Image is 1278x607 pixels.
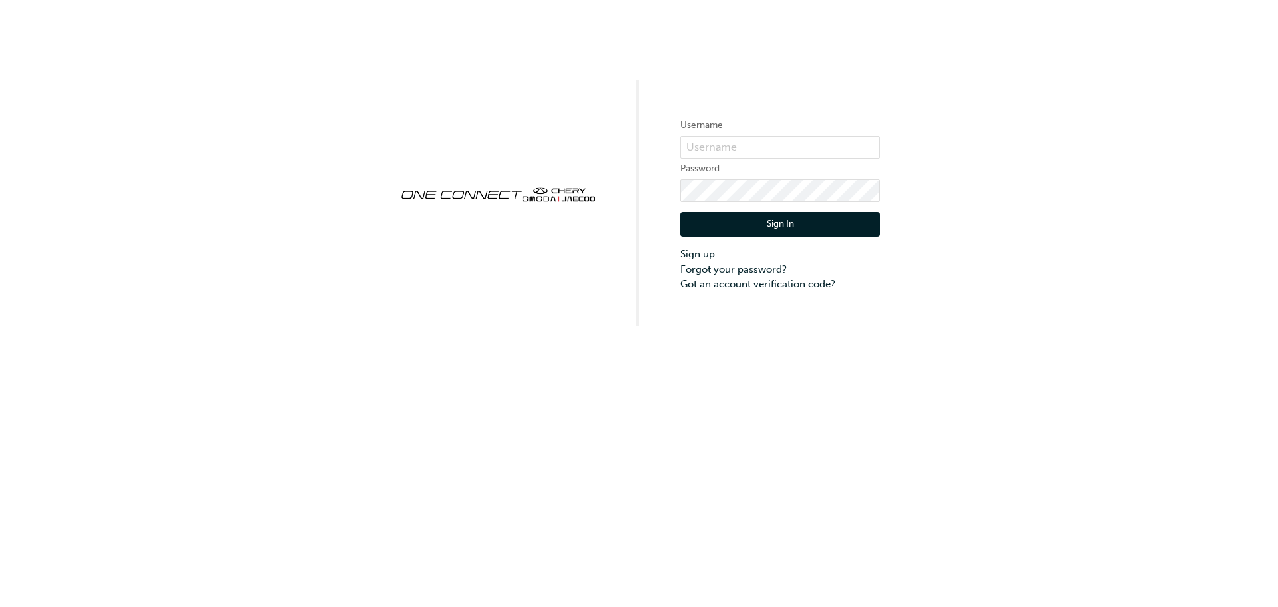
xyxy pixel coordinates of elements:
[398,176,598,211] img: oneconnect
[680,247,880,262] a: Sign up
[680,262,880,277] a: Forgot your password?
[680,136,880,159] input: Username
[680,161,880,177] label: Password
[680,277,880,292] a: Got an account verification code?
[680,117,880,133] label: Username
[680,212,880,237] button: Sign In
